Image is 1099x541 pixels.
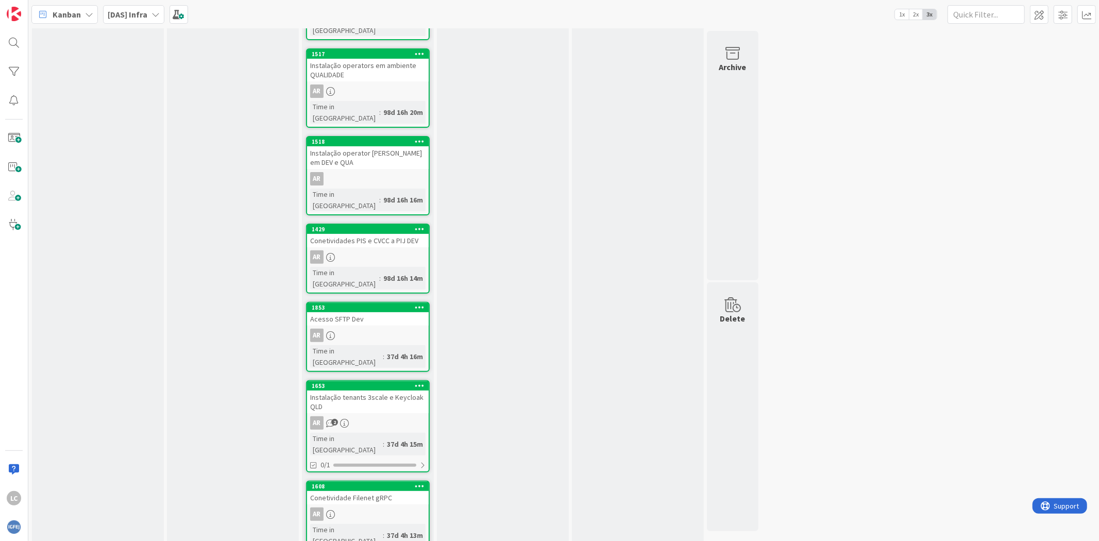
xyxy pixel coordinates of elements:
[7,491,21,505] div: LC
[310,329,324,342] div: AR
[310,508,324,521] div: AR
[720,312,746,325] div: Delete
[379,273,381,284] span: :
[307,508,429,521] div: AR
[381,273,426,284] div: 98d 16h 14m
[307,49,429,59] div: 1517
[53,8,81,21] span: Kanban
[310,416,324,430] div: AR
[895,9,909,20] span: 1x
[379,194,381,206] span: :
[307,491,429,504] div: Conetividade Filenet gRPC
[306,224,430,294] a: 1429Conetividades PIS e CVCC a PIJ DEVARTime in [GEOGRAPHIC_DATA]:98d 16h 14m
[381,107,426,118] div: 98d 16h 20m
[306,48,430,128] a: 1517Instalação operators em ambiente QUALIDADEARTime in [GEOGRAPHIC_DATA]:98d 16h 20m
[923,9,937,20] span: 3x
[307,416,429,430] div: AR
[306,302,430,372] a: 1853Acesso SFTP DevARTime in [GEOGRAPHIC_DATA]:37d 4h 16m
[312,304,429,311] div: 1853
[307,137,429,169] div: 1518Instalação operator [PERSON_NAME] em DEV e QUA
[307,49,429,81] div: 1517Instalação operators em ambiente QUALIDADE
[381,194,426,206] div: 98d 16h 16m
[719,61,747,73] div: Archive
[310,101,379,124] div: Time in [GEOGRAPHIC_DATA]
[307,303,429,312] div: 1853
[307,137,429,146] div: 1518
[306,380,430,472] a: 1653Instalação tenants 3scale e Keycloak QLDARTime in [GEOGRAPHIC_DATA]:37d 4h 15m0/1
[307,391,429,413] div: Instalação tenants 3scale e Keycloak QLD
[312,50,429,58] div: 1517
[384,530,426,541] div: 37d 4h 13m
[383,438,384,450] span: :
[307,234,429,247] div: Conetividades PIS e CVCC a PIJ DEV
[310,189,379,211] div: Time in [GEOGRAPHIC_DATA]
[307,225,429,247] div: 1429Conetividades PIS e CVCC a PIJ DEV
[310,250,324,264] div: AR
[310,172,324,185] div: AR
[384,351,426,362] div: 37d 4h 16m
[312,226,429,233] div: 1429
[909,9,923,20] span: 2x
[307,482,429,504] div: 1608Conetividade Filenet gRPC
[310,433,383,455] div: Time in [GEOGRAPHIC_DATA]
[307,303,429,326] div: 1853Acesso SFTP Dev
[310,345,383,368] div: Time in [GEOGRAPHIC_DATA]
[307,312,429,326] div: Acesso SFTP Dev
[307,250,429,264] div: AR
[7,7,21,21] img: Visit kanbanzone.com
[307,482,429,491] div: 1608
[307,146,429,169] div: Instalação operator [PERSON_NAME] em DEV e QUA
[108,9,147,20] b: [DAS] Infra
[320,460,330,470] span: 0/1
[307,225,429,234] div: 1429
[307,172,429,185] div: AR
[312,382,429,390] div: 1653
[22,2,47,14] span: Support
[307,59,429,81] div: Instalação operators em ambiente QUALIDADE
[7,520,21,534] img: avatar
[310,84,324,98] div: AR
[307,381,429,391] div: 1653
[383,351,384,362] span: :
[306,136,430,215] a: 1518Instalação operator [PERSON_NAME] em DEV e QUAARTime in [GEOGRAPHIC_DATA]:98d 16h 16m
[307,381,429,413] div: 1653Instalação tenants 3scale e Keycloak QLD
[384,438,426,450] div: 37d 4h 15m
[307,84,429,98] div: AR
[312,483,429,490] div: 1608
[383,530,384,541] span: :
[331,419,338,426] span: 2
[310,267,379,290] div: Time in [GEOGRAPHIC_DATA]
[312,138,429,145] div: 1518
[379,107,381,118] span: :
[307,329,429,342] div: AR
[948,5,1025,24] input: Quick Filter...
